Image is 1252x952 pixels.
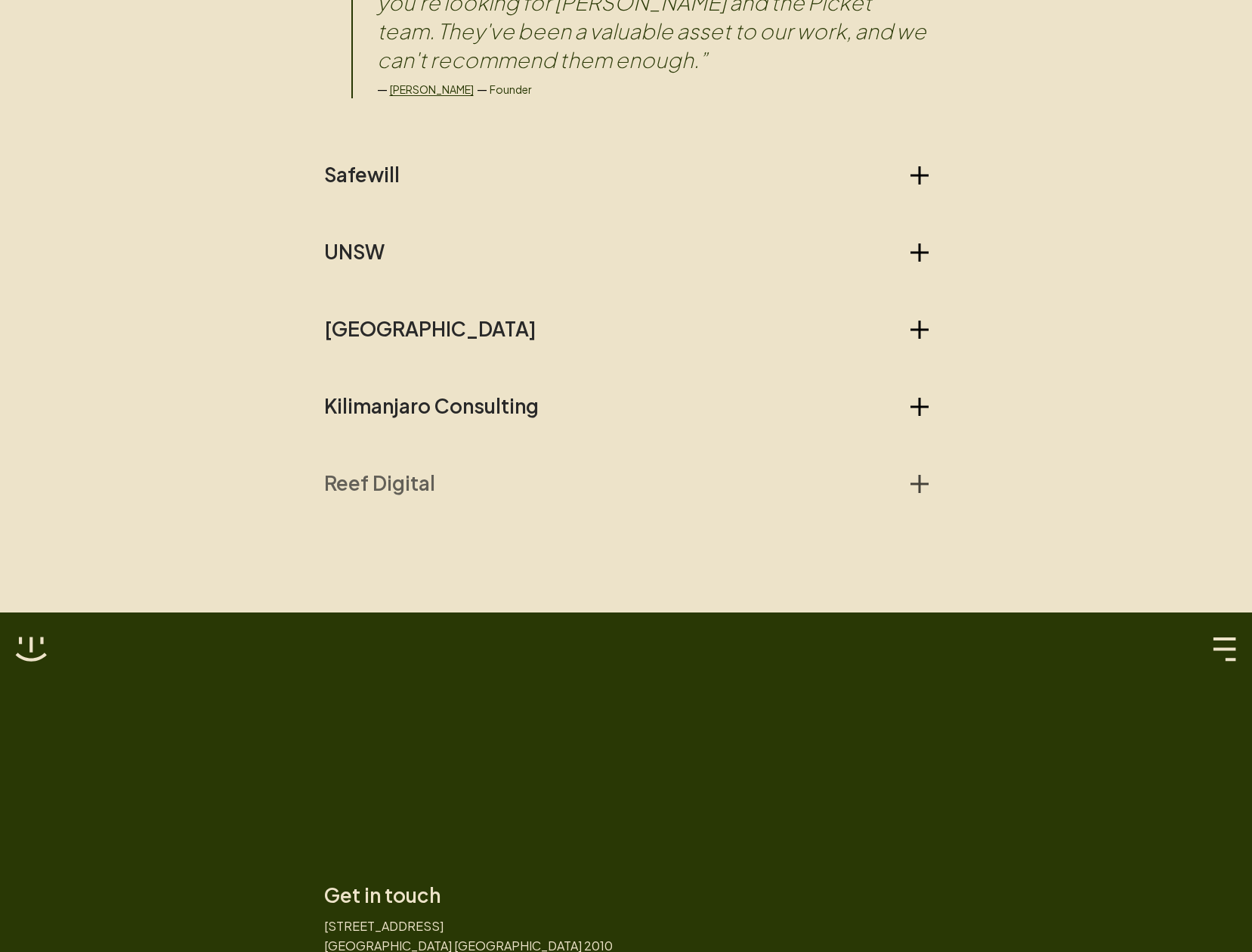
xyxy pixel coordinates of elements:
h2: Safewill [324,163,400,187]
button: [GEOGRAPHIC_DATA] [324,317,929,341]
button: UNSW [324,240,929,264]
p: Founder [490,81,532,98]
a: [PERSON_NAME] [390,82,474,96]
h2: Get in touch [324,883,613,907]
h2: [GEOGRAPHIC_DATA] [324,317,536,341]
h2: UNSW [324,240,385,264]
button: Reef Digital [324,471,929,495]
button: Safewill [324,163,929,187]
h2: Kilimanjaro Consulting [324,394,539,418]
button: Kilimanjaro Consulting [324,394,929,418]
h2: Reef Digital [324,471,435,495]
div: — — [377,80,929,98]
